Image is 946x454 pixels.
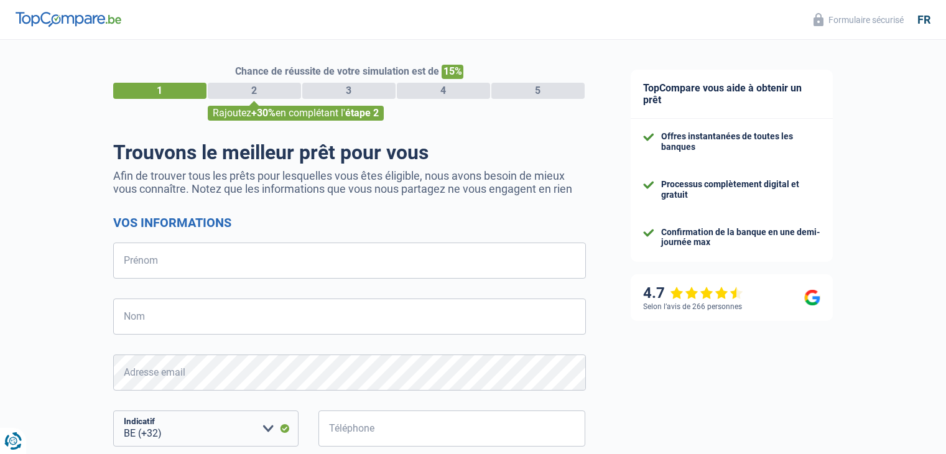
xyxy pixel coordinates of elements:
h2: Vos informations [113,215,586,230]
div: TopCompare vous aide à obtenir un prêt [631,70,833,119]
div: Offres instantanées de toutes les banques [661,131,820,152]
input: 401020304 [318,410,586,447]
p: Afin de trouver tous les prêts pour lesquelles vous êtes éligible, nous avons besoin de mieux vou... [113,169,586,195]
span: +30% [251,107,276,119]
div: 5 [491,83,585,99]
div: 3 [302,83,396,99]
div: Processus complètement digital et gratuit [661,179,820,200]
div: Selon l’avis de 266 personnes [643,302,742,311]
h1: Trouvons le meilleur prêt pour vous [113,141,586,164]
span: étape 2 [345,107,379,119]
span: Chance de réussite de votre simulation est de [235,65,439,77]
div: fr [917,13,930,27]
div: 4 [397,83,490,99]
div: Confirmation de la banque en une demi-journée max [661,227,820,248]
img: TopCompare Logo [16,12,121,27]
span: 15% [442,65,463,79]
div: Rajoutez en complétant l' [208,106,384,121]
div: 4.7 [643,284,743,302]
div: 1 [113,83,206,99]
div: 2 [208,83,301,99]
button: Formulaire sécurisé [806,9,911,30]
